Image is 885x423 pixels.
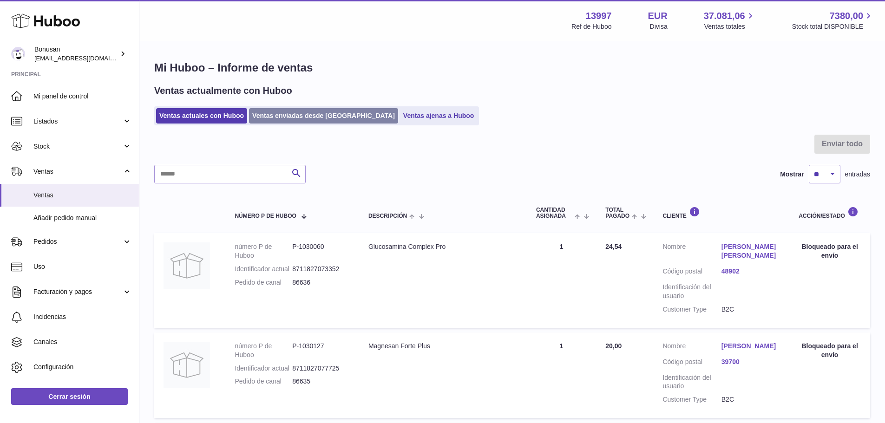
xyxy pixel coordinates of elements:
[792,10,874,31] a: 7380,00 Stock total DISPONIBLE
[662,267,721,278] dt: Código postal
[830,10,863,22] span: 7380,00
[235,213,296,219] span: número P de Huboo
[721,342,780,351] a: [PERSON_NAME]
[721,358,780,366] a: 39700
[721,267,780,276] a: 48902
[292,342,350,359] dd: P-1030127
[33,214,132,222] span: Añadir pedido manual
[662,342,721,353] dt: Nombre
[704,22,756,31] span: Ventas totales
[845,170,870,179] span: entradas
[792,22,874,31] span: Stock total DISPONIBLE
[156,108,247,124] a: Ventas actuales con Huboo
[662,395,721,404] dt: Customer Type
[721,242,780,260] a: [PERSON_NAME] [PERSON_NAME]
[34,54,137,62] span: [EMAIL_ADDRESS][DOMAIN_NAME]
[650,22,668,31] div: Divisa
[799,342,861,359] div: Bloqueado para el envío
[368,242,518,251] div: Glucosamina Complex Pro
[527,233,596,327] td: 1
[662,373,721,391] dt: Identificación del usuario
[704,10,745,22] span: 37.081,06
[292,265,350,273] dd: 8711827073352
[33,338,132,346] span: Canales
[235,377,292,386] dt: Pedido de canal
[721,395,780,404] dd: B2C
[780,170,804,179] label: Mostrar
[235,242,292,260] dt: número P de Huboo
[154,60,870,75] h1: Mi Huboo – Informe de ventas
[368,213,407,219] span: Descripción
[164,242,210,289] img: no-photo.jpg
[33,191,132,200] span: Ventas
[164,342,210,388] img: no-photo.jpg
[292,377,350,386] dd: 86635
[799,242,861,260] div: Bloqueado para el envío
[586,10,612,22] strong: 13997
[292,364,350,373] dd: 8711827077725
[648,10,667,22] strong: EUR
[662,305,721,314] dt: Customer Type
[662,358,721,369] dt: Código postal
[249,108,398,124] a: Ventas enviadas desde [GEOGRAPHIC_DATA]
[605,207,629,219] span: Total pagado
[368,342,518,351] div: Magnesan Forte Plus
[721,305,780,314] dd: B2C
[33,262,132,271] span: Uso
[34,45,118,63] div: Bonusan
[235,364,292,373] dt: Identificador actual
[292,242,350,260] dd: P-1030060
[33,363,132,371] span: Configuración
[235,265,292,273] dt: Identificador actual
[662,283,721,300] dt: Identificación del usuario
[605,243,622,250] span: 24,54
[235,278,292,287] dt: Pedido de canal
[527,332,596,418] td: 1
[11,388,128,405] a: Cerrar sesión
[704,10,756,31] a: 37.081,06 Ventas totales
[33,117,122,126] span: Listados
[571,22,611,31] div: Ref de Huboo
[662,242,721,262] dt: Nombre
[33,312,132,321] span: Incidencias
[33,142,122,151] span: Stock
[235,342,292,359] dt: número P de Huboo
[33,92,132,101] span: Mi panel de control
[33,167,122,176] span: Ventas
[400,108,478,124] a: Ventas ajenas a Huboo
[33,237,122,246] span: Pedidos
[33,287,122,296] span: Facturación y pagos
[662,207,780,219] div: Cliente
[154,85,292,97] h2: Ventas actualmente con Huboo
[605,342,622,350] span: 20,00
[292,278,350,287] dd: 86636
[11,47,25,61] img: internalAdmin-13997@internal.huboo.com
[799,207,861,219] div: Acción/Estado
[536,207,572,219] span: Cantidad ASIGNADA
